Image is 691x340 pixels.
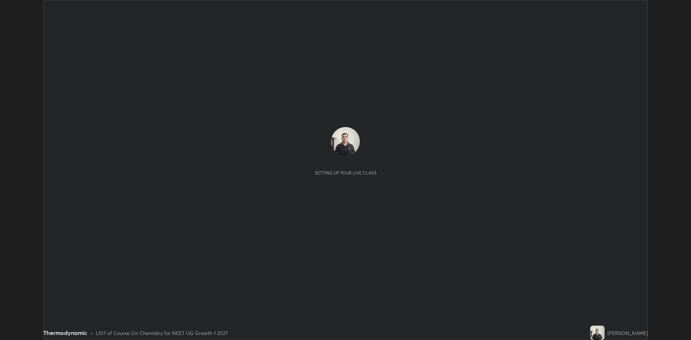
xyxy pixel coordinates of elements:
[590,326,605,340] img: e605a3dd99d141f69910996e3fdb51d1.jpg
[43,328,87,337] div: Thermodynamic
[96,329,228,337] div: L107 of Course On Chemistry for NEET UG Growth 1 2027
[315,170,376,176] div: Setting up your live class
[331,127,360,156] img: e605a3dd99d141f69910996e3fdb51d1.jpg
[608,329,648,337] div: [PERSON_NAME]
[90,329,93,337] div: •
